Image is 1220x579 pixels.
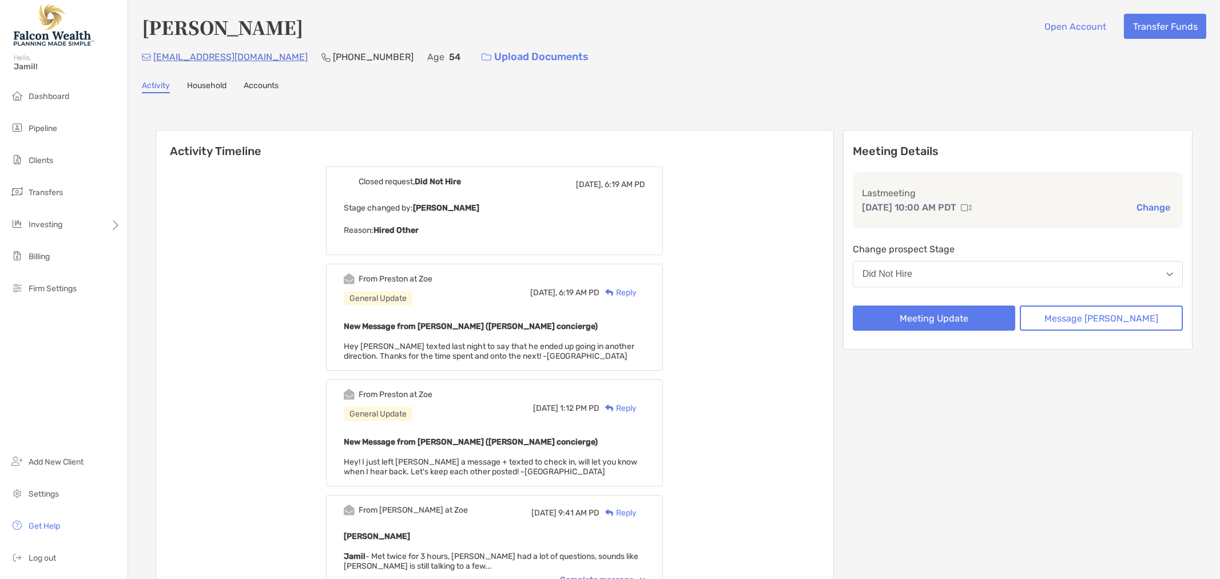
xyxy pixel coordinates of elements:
[605,404,614,412] img: Reply icon
[853,306,1016,331] button: Meeting Update
[863,269,912,279] div: Did Not Hire
[29,220,62,229] span: Investing
[605,180,645,189] span: 6:19 AM PD
[599,287,637,299] div: Reply
[10,121,24,134] img: pipeline icon
[576,180,603,189] span: [DATE],
[558,508,599,518] span: 9:41 AM PD
[321,53,331,62] img: Phone Icon
[156,130,833,158] h6: Activity Timeline
[187,81,226,93] a: Household
[1133,201,1174,213] button: Change
[142,54,151,61] img: Email Icon
[142,81,170,93] a: Activity
[530,288,557,298] span: [DATE],
[359,390,432,399] div: From Preston at Zoe
[599,507,637,519] div: Reply
[531,508,557,518] span: [DATE]
[29,284,77,294] span: Firm Settings
[29,252,50,261] span: Billing
[29,188,63,197] span: Transfers
[853,144,1183,158] p: Meeting Details
[244,81,279,93] a: Accounts
[29,156,53,165] span: Clients
[599,402,637,414] div: Reply
[344,389,355,400] img: Event icon
[10,249,24,263] img: billing icon
[373,225,419,235] b: Hired Other
[853,261,1183,287] button: Did Not Hire
[344,407,412,421] div: General Update
[10,454,24,468] img: add_new_client icon
[344,176,355,187] img: Event icon
[344,457,637,477] span: Hey! I just left [PERSON_NAME] a message + texted to check in, will let you know when I hear back...
[29,457,84,467] span: Add New Client
[605,289,614,296] img: Reply icon
[344,322,598,331] b: New Message from [PERSON_NAME] ([PERSON_NAME] concierge)
[344,223,645,237] p: Reason:
[29,92,69,101] span: Dashboard
[482,53,491,61] img: button icon
[29,521,60,531] span: Get Help
[344,342,634,361] span: Hey [PERSON_NAME] texted last night to say that he ended up going in another direction. Thanks fo...
[333,50,414,64] p: [PHONE_NUMBER]
[344,291,412,306] div: General Update
[359,274,432,284] div: From Preston at Zoe
[862,186,1174,200] p: Last meeting
[344,437,598,447] b: New Message from [PERSON_NAME] ([PERSON_NAME] concierge)
[1124,14,1206,39] button: Transfer Funds
[359,505,468,515] div: From [PERSON_NAME] at Zoe
[29,553,56,563] span: Log out
[413,203,479,213] b: [PERSON_NAME]
[10,518,24,532] img: get-help icon
[344,552,365,561] strong: Jamil
[10,153,24,166] img: clients icon
[344,552,638,571] span: - Met twice for 3 hours, [PERSON_NAME] had a lot of questions, sounds like [PERSON_NAME] is still...
[344,273,355,284] img: Event icon
[10,281,24,295] img: firm-settings icon
[142,14,303,40] h4: [PERSON_NAME]
[344,505,355,515] img: Event icon
[415,177,461,187] b: Did Not Hire
[1166,272,1173,276] img: Open dropdown arrow
[605,509,614,517] img: Reply icon
[10,185,24,199] img: transfers icon
[10,486,24,500] img: settings icon
[853,242,1183,256] p: Change prospect Stage
[533,403,558,413] span: [DATE]
[14,62,121,72] span: Jamil!
[474,45,596,69] a: Upload Documents
[961,203,971,212] img: communication type
[1020,306,1183,331] button: Message [PERSON_NAME]
[29,124,57,133] span: Pipeline
[10,550,24,564] img: logout icon
[862,200,956,215] p: [DATE] 10:00 AM PDT
[427,50,444,64] p: Age
[344,532,410,541] b: [PERSON_NAME]
[14,5,94,46] img: Falcon Wealth Planning Logo
[449,50,460,64] p: 54
[559,288,599,298] span: 6:19 AM PD
[29,489,59,499] span: Settings
[153,50,308,64] p: [EMAIL_ADDRESS][DOMAIN_NAME]
[10,217,24,231] img: investing icon
[359,177,461,187] div: Closed request,
[560,403,599,413] span: 1:12 PM PD
[1035,14,1115,39] button: Open Account
[10,89,24,102] img: dashboard icon
[344,201,645,215] p: Stage changed by:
